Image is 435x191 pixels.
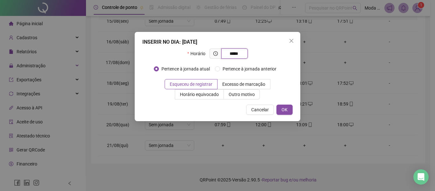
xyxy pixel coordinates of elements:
span: clock-circle [213,51,218,56]
div: INSERIR NO DIA : [DATE] [142,38,293,46]
span: Esqueceu de registrar [170,82,212,87]
label: Horário [187,48,209,59]
span: Pertence à jornada atual [159,65,212,72]
span: Cancelar [251,106,269,113]
span: Horário equivocado [180,92,219,97]
button: Close [286,36,296,46]
div: Open Intercom Messenger [413,169,429,185]
span: Pertence à jornada anterior [220,65,279,72]
span: OK [282,106,288,113]
button: OK [276,105,293,115]
span: close [289,38,294,43]
button: Cancelar [246,105,274,115]
span: Excesso de marcação [222,82,265,87]
span: Outro motivo [229,92,255,97]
